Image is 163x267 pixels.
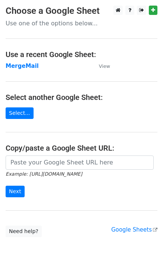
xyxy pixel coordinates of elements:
p: Use one of the options below... [6,19,157,27]
a: View [91,63,110,69]
a: Select... [6,107,34,119]
a: Google Sheets [111,226,157,233]
h3: Choose a Google Sheet [6,6,157,16]
h4: Select another Google Sheet: [6,93,157,102]
small: Example: [URL][DOMAIN_NAME] [6,171,82,177]
input: Next [6,186,25,197]
h4: Copy/paste a Google Sheet URL: [6,144,157,153]
h4: Use a recent Google Sheet: [6,50,157,59]
small: View [99,63,110,69]
input: Paste your Google Sheet URL here [6,156,154,170]
a: Need help? [6,226,42,237]
a: MergeMail [6,63,39,69]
